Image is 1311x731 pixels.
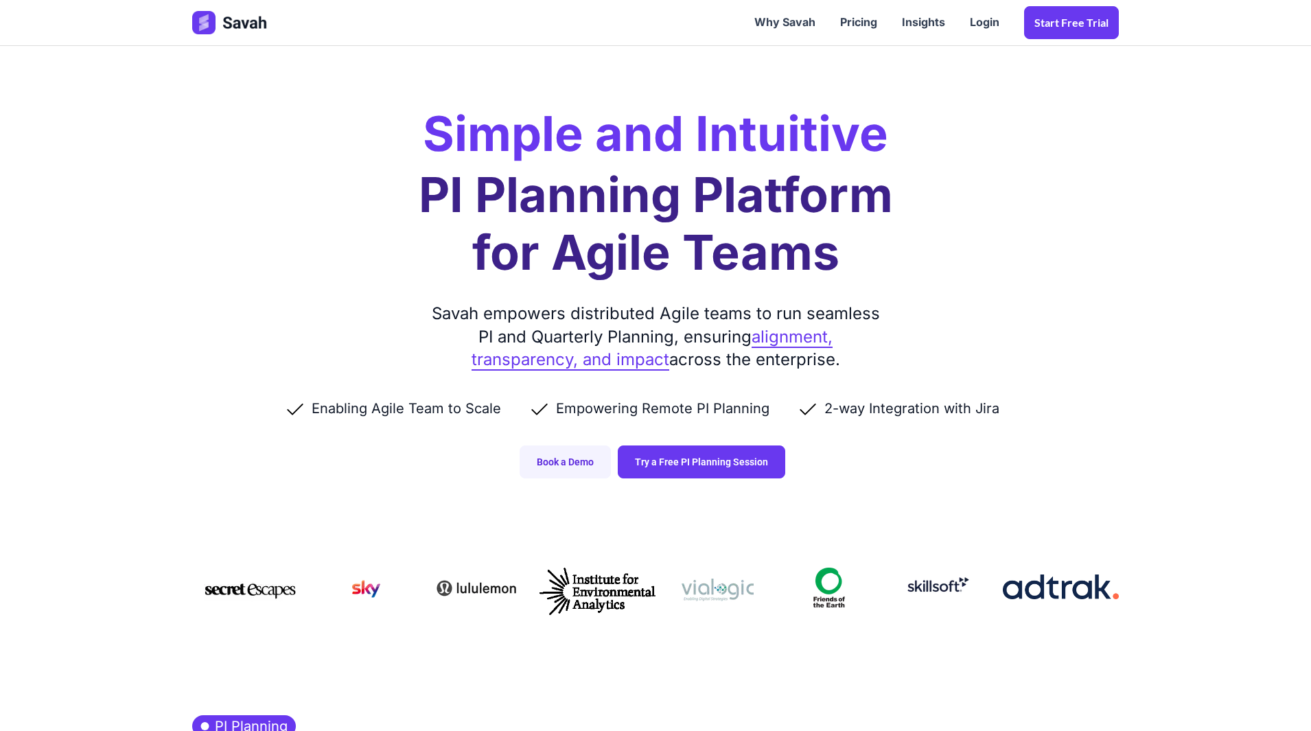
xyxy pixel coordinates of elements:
[828,1,890,44] a: Pricing
[797,399,1027,418] li: 2-way Integration with Jira
[284,399,529,418] li: Enabling Agile Team to Scale
[618,445,785,478] a: Try a Free PI Planning Session
[520,445,611,478] a: Book a Demo
[1024,6,1119,39] a: Start Free trial
[890,1,958,44] a: Insights
[742,1,828,44] a: Why Savah
[423,110,888,158] h2: Simple and Intuitive
[958,1,1012,44] a: Login
[419,166,893,281] h1: PI Planning Platform for Agile Teams
[426,302,885,371] div: Savah empowers distributed Agile teams to run seamless PI and Quarterly Planning, ensuring across...
[529,399,797,418] li: Empowering Remote PI Planning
